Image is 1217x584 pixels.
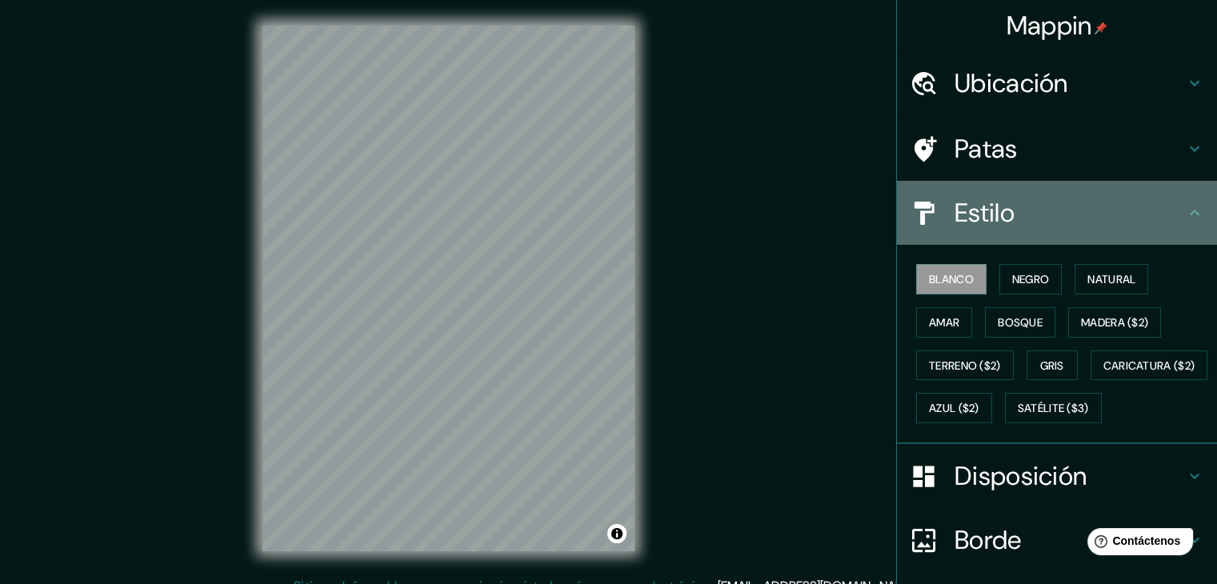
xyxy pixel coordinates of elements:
[929,358,1001,373] font: Terreno ($2)
[1095,22,1107,34] img: pin-icon.png
[1103,358,1195,373] font: Caricatura ($2)
[262,26,635,551] canvas: Mapa
[897,181,1217,245] div: Estilo
[607,524,627,543] button: Activar o desactivar atribución
[916,307,972,338] button: Amar
[1087,272,1135,286] font: Natural
[1027,350,1078,381] button: Gris
[1018,402,1089,416] font: Satélite ($3)
[916,393,992,423] button: Azul ($2)
[916,350,1014,381] button: Terreno ($2)
[955,523,1022,557] font: Borde
[1005,393,1102,423] button: Satélite ($3)
[955,132,1018,166] font: Patas
[929,402,979,416] font: Azul ($2)
[929,315,959,330] font: Amar
[955,459,1087,493] font: Disposición
[1012,272,1050,286] font: Negro
[897,508,1217,572] div: Borde
[955,196,1015,230] font: Estilo
[929,272,974,286] font: Blanco
[897,117,1217,181] div: Patas
[1081,315,1148,330] font: Madera ($2)
[955,66,1068,100] font: Ubicación
[985,307,1055,338] button: Bosque
[897,51,1217,115] div: Ubicación
[1091,350,1208,381] button: Caricatura ($2)
[998,315,1043,330] font: Bosque
[999,264,1063,294] button: Negro
[1075,264,1148,294] button: Natural
[1068,307,1161,338] button: Madera ($2)
[1007,9,1092,42] font: Mappin
[916,264,987,294] button: Blanco
[1075,522,1199,566] iframe: Lanzador de widgets de ayuda
[1040,358,1064,373] font: Gris
[897,444,1217,508] div: Disposición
